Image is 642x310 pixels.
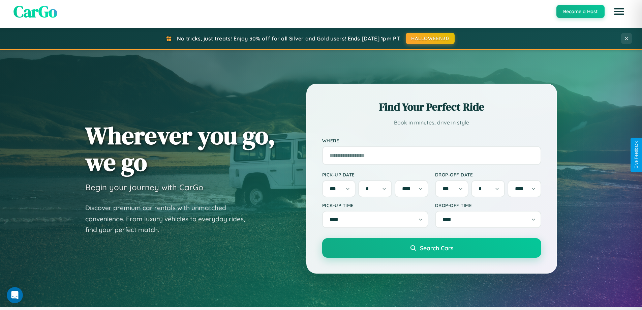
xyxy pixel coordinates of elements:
[322,138,541,143] label: Where
[13,0,57,23] span: CarGo
[322,202,428,208] label: Pick-up Time
[85,122,275,175] h1: Wherever you go, we go
[420,244,453,252] span: Search Cars
[85,182,204,192] h3: Begin your journey with CarGo
[610,2,629,21] button: Open menu
[406,33,455,44] button: HALLOWEEN30
[85,202,254,235] p: Discover premium car rentals with unmatched convenience. From luxury vehicles to everyday rides, ...
[322,172,428,177] label: Pick-up Date
[322,100,541,114] h2: Find Your Perfect Ride
[7,287,23,303] iframe: Intercom live chat
[322,238,541,258] button: Search Cars
[634,141,639,169] div: Give Feedback
[435,202,541,208] label: Drop-off Time
[556,5,605,18] button: Become a Host
[177,35,401,42] span: No tricks, just treats! Enjoy 30% off for all Silver and Gold users! Ends [DATE] 1pm PT.
[435,172,541,177] label: Drop-off Date
[322,118,541,128] p: Book in minutes, drive in style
